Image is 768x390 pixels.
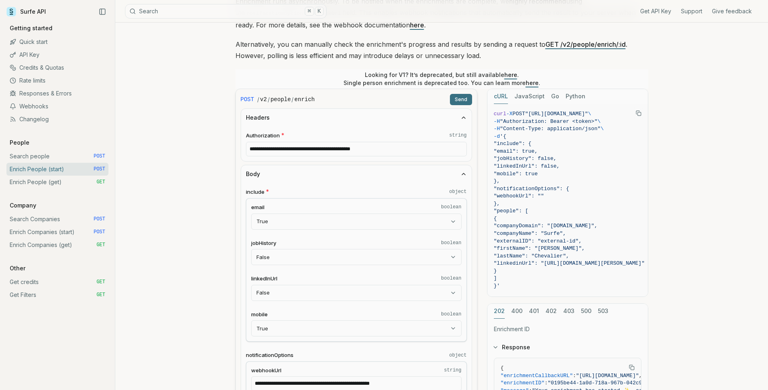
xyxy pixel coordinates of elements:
[494,111,506,117] span: curl
[271,95,291,104] code: people
[633,107,645,119] button: Copy Text
[597,118,601,124] span: \
[494,216,497,222] span: {
[315,7,324,16] kbd: K
[6,176,108,189] a: Enrich People (get) GET
[6,87,108,100] a: Responses & Errors
[294,95,314,104] code: enrich
[6,48,108,61] a: API Key
[548,380,667,386] span: "0195be44-1a0d-718a-967b-042c9d17ffd7"
[601,126,604,132] span: \
[6,264,29,272] p: Other
[494,275,497,281] span: ]
[551,89,559,104] button: Go
[494,260,645,266] span: "linkedinUrl": "[URL][DOMAIN_NAME][PERSON_NAME]"
[246,188,264,196] span: include
[504,71,517,78] a: here
[494,193,544,199] span: "webhookUrl": ""
[6,201,40,210] p: Company
[449,132,466,139] code: string
[494,245,585,251] span: "firstName": "[PERSON_NAME]",
[500,118,597,124] span: "Authorization: Bearer <token>"
[251,367,281,374] span: webhookUrl
[545,304,557,319] button: 402
[494,178,500,184] span: },
[251,311,268,318] span: mobile
[494,230,566,236] span: "companyName": "Surfe",
[494,325,641,333] p: Enrichment ID
[96,242,105,248] span: GET
[514,89,545,104] button: JavaScript
[94,216,105,222] span: POST
[494,133,500,139] span: -d
[6,24,56,32] p: Getting started
[251,275,277,282] span: linkedInUrl
[506,111,513,117] span: -X
[441,240,461,246] code: boolean
[712,7,752,15] a: Give feedback
[494,186,569,192] span: "notificationOptions": {
[563,304,574,319] button: 403
[246,351,293,359] span: notificationOptions
[588,111,591,117] span: \
[494,126,500,132] span: -H
[581,304,591,319] button: 500
[494,208,529,214] span: "people": [
[501,373,573,379] span: "enrichmentCallbackURL"
[305,7,314,16] kbd: ⌘
[494,253,569,259] span: "lastName": "Chevalier",
[501,380,545,386] span: "enrichmentID"
[494,238,582,244] span: "externalID": "external-id",
[501,365,504,371] span: {
[639,373,642,379] span: ,
[444,367,461,373] code: string
[96,179,105,185] span: GET
[246,132,280,139] span: Authorization
[494,163,560,169] span: "linkedInUrl": false,
[268,95,270,104] span: /
[626,361,638,373] button: Copy Text
[6,239,108,251] a: Enrich Companies (get) GET
[94,229,105,235] span: POST
[573,373,576,379] span: :
[529,304,539,319] button: 401
[96,6,108,18] button: Collapse Sidebar
[487,337,648,358] button: Response
[96,292,105,298] span: GET
[494,201,500,207] span: },
[494,118,500,124] span: -H
[260,95,267,104] code: v2
[94,166,105,172] span: POST
[343,71,540,87] p: Looking for V1? It’s deprecated, but still available . Single person enrichment is deprecated too...
[441,275,461,282] code: boolean
[6,226,108,239] a: Enrich Companies (start) POST
[6,100,108,113] a: Webhooks
[494,141,532,147] span: "include": {
[576,373,639,379] span: "[URL][DOMAIN_NAME]"
[257,95,259,104] span: /
[125,4,327,19] button: Search⌘K
[566,89,585,104] button: Python
[681,7,702,15] a: Support
[6,288,108,301] a: Get Filters GET
[241,95,254,104] span: POST
[241,109,472,127] button: Headers
[6,35,108,48] a: Quick start
[235,39,648,61] p: Alternatively, you can manually check the enrichment's progress and results by sending a request ...
[251,203,264,211] span: email
[251,239,276,247] span: jobHistory
[6,74,108,87] a: Rate limits
[410,21,424,29] a: here
[545,40,626,48] a: GET /v2/people/enrich/:id
[6,139,33,147] p: People
[494,223,597,229] span: "companyDomain": "[DOMAIN_NAME]",
[6,150,108,163] a: Search people POST
[494,268,497,274] span: }
[449,352,466,359] code: object
[6,113,108,126] a: Changelog
[6,6,46,18] a: Surfe API
[6,163,108,176] a: Enrich People (start) POST
[449,189,466,195] code: object
[450,94,472,105] button: Send
[494,283,500,289] span: }'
